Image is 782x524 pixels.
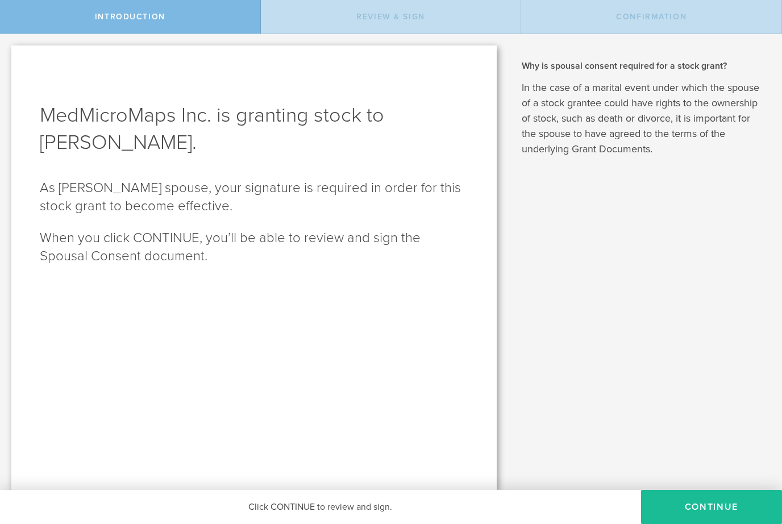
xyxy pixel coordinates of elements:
[522,60,765,72] h2: Why is spousal consent required for a stock grant?
[616,12,687,22] span: Confirmation
[40,102,468,156] h1: MedMicroMaps Inc. is granting stock to [PERSON_NAME].
[641,490,782,524] button: CONTINUE
[522,80,765,157] p: In the case of a marital event under which the spouse of a stock grantee could have rights to the...
[95,12,165,22] span: Introduction
[40,179,468,215] p: As [PERSON_NAME] spouse, your signature is required in order for this stock grant to become effec...
[356,12,425,22] span: Review & Sign
[40,229,468,265] p: When you click CONTINUE, you’ll be able to review and sign the Spousal Consent document.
